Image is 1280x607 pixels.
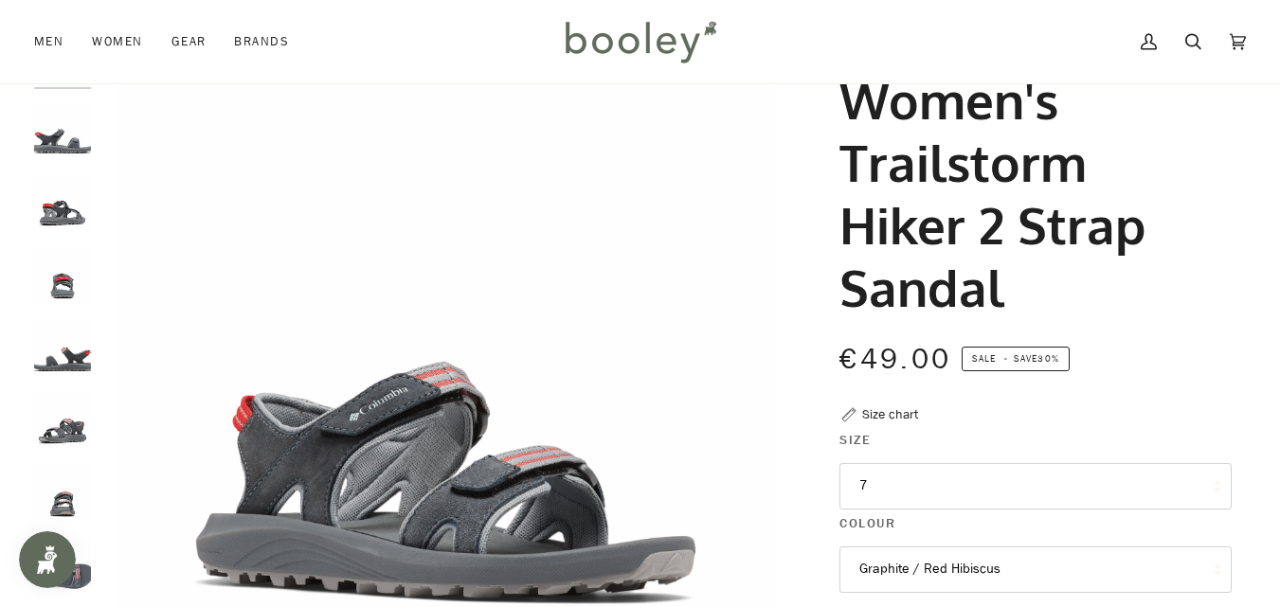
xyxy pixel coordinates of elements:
[34,101,91,158] img: Columbia Women's Trailstorm Hiker 2 Strap Sandal Graphite / Red Hibiscus - Booley Galway
[1037,351,1058,366] span: 30%
[234,32,289,51] span: Brands
[839,340,951,379] span: €49.00
[34,464,91,521] img: Columbia Women's Trailstorm Hiker 2 Strap Sandal Graphite / Red Hibiscus - Booley Galway
[839,546,1232,593] button: Graphite / Red Hibiscus
[92,32,142,51] span: Women
[34,246,91,303] img: Columbia Women's Trailstorm Hiker 2 Strap Sandal Graphite / Red Hibiscus - Booley Galway
[839,463,1232,509] button: 7
[962,347,1070,371] span: Save
[34,319,91,376] img: Columbia Women's Trailstorm Hiker 2 Strap Sandal Graphite / Red Hibiscus - Booley Galway
[972,351,996,366] span: Sale
[171,32,207,51] span: Gear
[839,513,895,533] span: Colour
[999,351,1014,366] em: •
[839,430,871,450] span: Size
[839,68,1217,319] h1: Women's Trailstorm Hiker 2 Strap Sandal
[34,173,91,230] img: Columbia Women's Trailstorm Hiker 2 Strap Sandal Graphite / Red Hibiscus - Booley Galway
[34,32,63,51] span: Men
[19,531,76,588] iframe: Button to open loyalty program pop-up
[862,404,918,424] div: Size chart
[34,391,91,448] img: Columbia Women's Trailstorm Hiker 2 Strap Sandal Graphite / Red Hibiscus - Booley Galway
[557,14,723,69] img: Booley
